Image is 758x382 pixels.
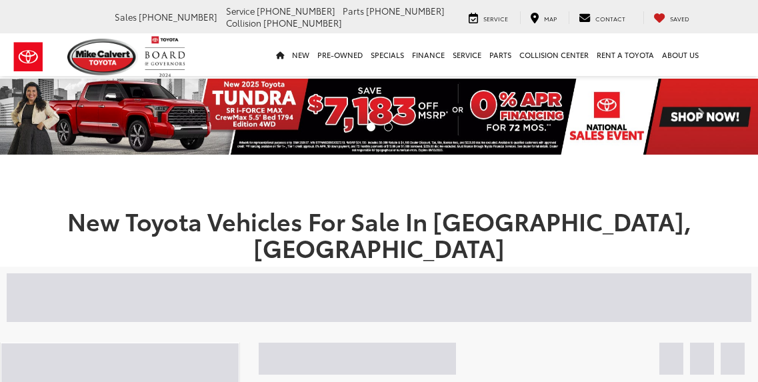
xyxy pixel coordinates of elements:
[115,11,137,23] span: Sales
[483,14,508,23] span: Service
[366,5,445,17] span: [PHONE_NUMBER]
[367,33,408,76] a: Specials
[408,33,449,76] a: Finance
[139,11,217,23] span: [PHONE_NUMBER]
[593,33,658,76] a: Rent a Toyota
[313,33,367,76] a: Pre-Owned
[670,14,689,23] span: Saved
[544,14,557,23] span: Map
[569,11,635,24] a: Contact
[459,11,518,24] a: Service
[67,39,138,75] img: Mike Calvert Toyota
[226,17,261,29] span: Collision
[485,33,515,76] a: Parts
[658,33,703,76] a: About Us
[595,14,625,23] span: Contact
[520,11,567,24] a: Map
[515,33,593,76] a: Collision Center
[263,17,342,29] span: [PHONE_NUMBER]
[449,33,485,76] a: Service
[288,33,313,76] a: New
[3,35,53,79] img: Toyota
[643,11,699,24] a: My Saved Vehicles
[257,5,335,17] span: [PHONE_NUMBER]
[272,33,288,76] a: Home
[343,5,364,17] span: Parts
[226,5,255,17] span: Service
